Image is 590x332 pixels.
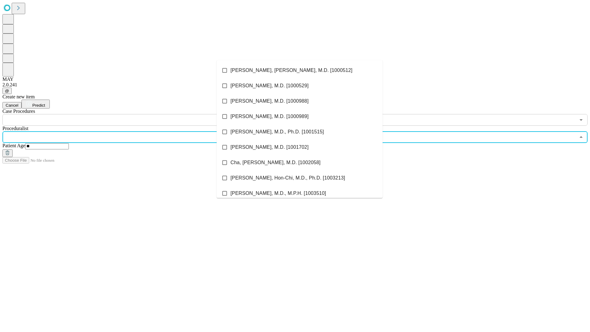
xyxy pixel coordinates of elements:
[2,126,28,131] span: Proceduralist
[2,94,35,99] span: Create new item
[230,67,352,74] span: [PERSON_NAME], [PERSON_NAME], M.D. [1000512]
[230,159,321,166] span: Cha, [PERSON_NAME], M.D. [1002058]
[2,82,588,88] div: 2.0.241
[230,97,309,105] span: [PERSON_NAME], M.D. [1000988]
[577,133,585,141] button: Close
[22,100,50,109] button: Predict
[230,190,326,197] span: [PERSON_NAME], M.D., M.P.H. [1003510]
[577,116,585,124] button: Open
[6,103,18,108] span: Cancel
[230,113,309,120] span: [PERSON_NAME], M.D. [1000989]
[2,109,35,114] span: Scheduled Procedure
[2,88,12,94] button: @
[2,143,25,148] span: Patient Age
[5,89,9,93] span: @
[230,128,324,136] span: [PERSON_NAME], M.D., Ph.D. [1001515]
[2,77,588,82] div: MAY
[230,174,345,182] span: [PERSON_NAME], Hon-Chi, M.D., Ph.D. [1003213]
[2,102,22,109] button: Cancel
[230,144,309,151] span: [PERSON_NAME], M.D. [1001702]
[230,82,309,89] span: [PERSON_NAME], M.D. [1000529]
[32,103,45,108] span: Predict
